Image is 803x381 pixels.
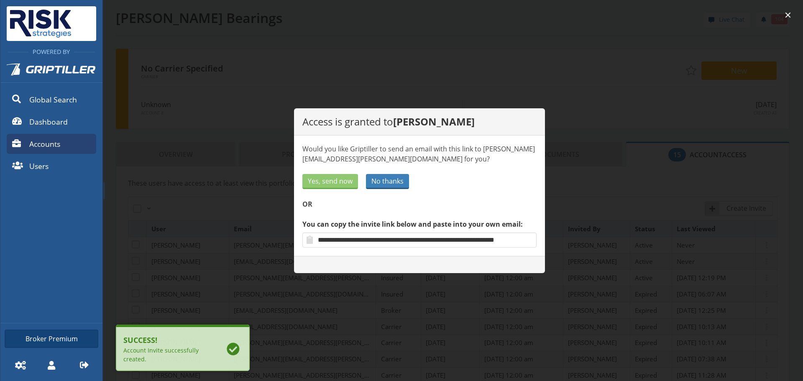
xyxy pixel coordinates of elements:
span: Accounts [29,138,60,149]
p: Access is granted to [302,117,537,127]
label: You can copy the invite link below and paste into your own email: [302,219,537,229]
button: Yes, send now [302,174,358,189]
span: Dashboard [29,116,68,127]
span: Users [29,161,49,171]
a: Griptiller [0,56,102,87]
strong: [PERSON_NAME] [393,115,475,128]
p: Would you like Griptiller to send an email with this link to [PERSON_NAME][EMAIL_ADDRESS][PERSON_... [302,144,537,164]
a: Accounts [7,134,96,154]
a: Broker Premium [5,330,98,348]
span: Global Search [29,94,77,105]
b: Success! [123,335,212,346]
a: Users [7,156,96,176]
strong: OR [302,199,312,209]
img: Risk Strategies Company [7,6,74,41]
button: No thanks [366,174,409,189]
div: Account Invite successfully created. [123,346,212,363]
span: Yes, send now [308,176,353,186]
span: Powered By [28,48,74,56]
a: Dashboard [7,112,96,132]
a: Global Search [7,89,96,110]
